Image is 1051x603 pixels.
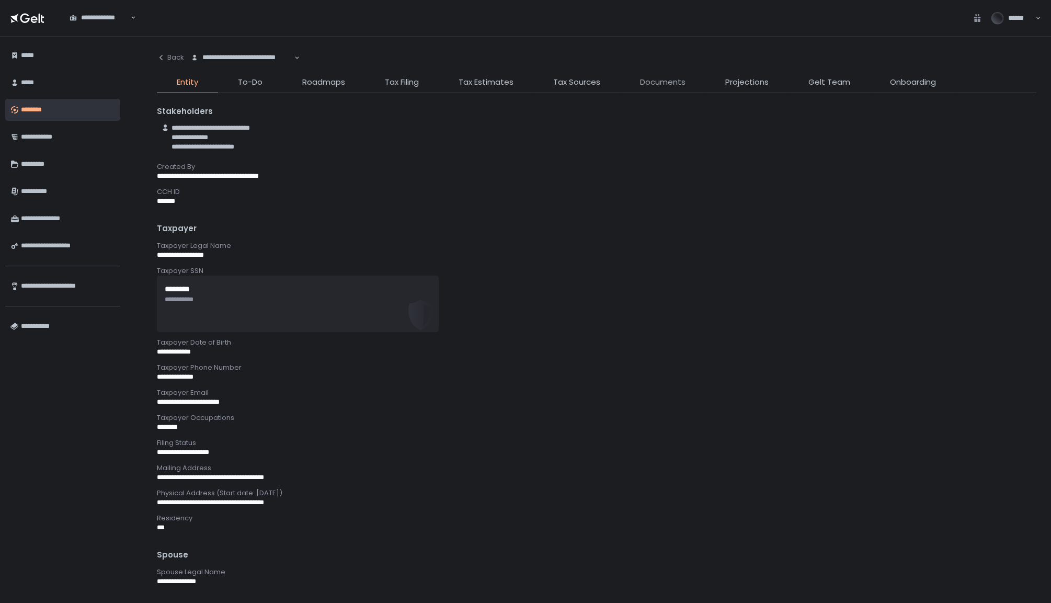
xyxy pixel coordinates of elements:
div: Search for option [63,7,136,29]
input: Search for option [70,22,130,33]
div: Taxpayer Email [157,388,1036,397]
span: To-Do [238,76,262,88]
div: Taxpayer Occupations [157,413,1036,423]
span: Projections [725,76,769,88]
input: Search for option [191,62,293,73]
div: Residency [157,514,1036,523]
span: Entity [177,76,198,88]
div: Spouse Legal Name [157,567,1036,577]
button: Back [157,47,184,68]
div: Stakeholders [157,106,1036,118]
div: Back [157,53,184,62]
div: Mailing Address [157,463,1036,473]
div: Physical Address (Start date: [DATE]) [157,488,1036,498]
div: Spouse SSN [157,593,1036,602]
span: Tax Filing [385,76,419,88]
span: Tax Estimates [459,76,513,88]
span: Roadmaps [302,76,345,88]
div: Taxpayer Date of Birth [157,338,1036,347]
div: Created By [157,162,1036,172]
div: Spouse [157,549,1036,561]
div: Search for option [184,47,300,69]
div: CCH ID [157,187,1036,197]
div: Filing Status [157,438,1036,448]
span: Documents [640,76,686,88]
div: Taxpayer Phone Number [157,363,1036,372]
span: Gelt Team [808,76,850,88]
div: Taxpayer SSN [157,266,1036,276]
div: Taxpayer Legal Name [157,241,1036,251]
span: Tax Sources [553,76,600,88]
div: Taxpayer [157,223,1036,235]
span: Onboarding [890,76,936,88]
